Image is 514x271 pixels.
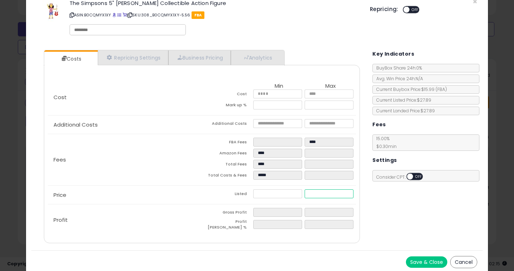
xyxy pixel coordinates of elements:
p: Fees [48,157,202,163]
a: Your listing only [123,12,127,18]
th: Max [305,83,356,90]
td: Total Costs & Fees [202,171,253,182]
button: Cancel [450,256,477,268]
th: Min [253,83,305,90]
a: Costs [44,52,97,66]
td: Additional Costs [202,119,253,130]
td: Listed [202,189,253,200]
span: Current Landed Price: $27.89 [373,108,435,114]
span: ( FBA ) [436,86,447,92]
span: 15.00 % [373,135,397,149]
td: Gross Profit [202,208,253,219]
td: Mark up % [202,101,253,112]
a: BuyBox page [112,12,116,18]
h3: The Simpsons 5" [PERSON_NAME] Collectible Action Figure [70,0,359,6]
span: Consider CPT: [373,174,432,180]
td: Amazon Fees [202,149,253,160]
a: Repricing Settings [98,50,168,65]
td: Cost [202,90,253,101]
span: Current Buybox Price: [373,86,447,92]
img: 313Jl3QclvL._SL60_.jpg [42,0,63,22]
button: Save & Close [406,256,447,268]
span: OFF [413,174,424,180]
h5: Key Indicators [372,50,414,58]
span: $0.30 min [373,143,397,149]
span: $15.99 [421,86,447,92]
p: Price [48,192,202,198]
h5: Settings [372,156,397,165]
span: Avg. Win Price 24h: N/A [373,76,423,82]
h5: Repricing: [370,6,398,12]
td: FBA Fees [202,138,253,149]
a: Analytics [231,50,284,65]
span: OFF [409,7,421,13]
span: BuyBox Share 24h: 0% [373,65,422,71]
p: Additional Costs [48,122,202,128]
p: Profit [48,217,202,223]
td: Total Fees [202,160,253,171]
a: Business Pricing [168,50,231,65]
span: FBA [192,11,205,19]
td: Profit [PERSON_NAME] % [202,219,253,232]
p: Cost [48,94,202,100]
p: ASIN: B0CQMYX1XY | SKU: 308_B0CQMYX1XY-5.56 [70,9,359,21]
a: All offer listings [117,12,121,18]
h5: Fees [372,120,386,129]
span: Current Listed Price: $27.89 [373,97,431,103]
